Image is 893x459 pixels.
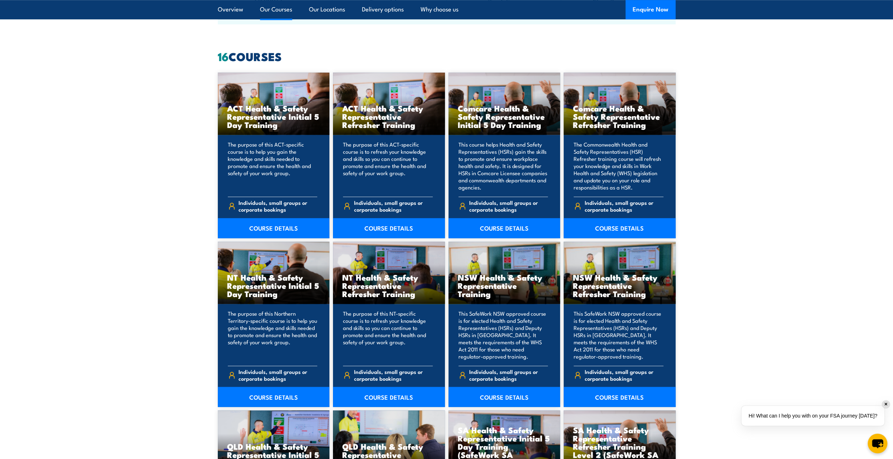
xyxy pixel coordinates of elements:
a: COURSE DETAILS [333,218,445,238]
span: Individuals, small groups or corporate bookings [354,199,433,213]
span: Individuals, small groups or corporate bookings [239,199,317,213]
div: Hi! What can I help you with on your FSA journey [DATE]? [741,406,884,426]
a: COURSE DETAILS [564,387,676,407]
a: COURSE DETAILS [448,387,560,407]
a: COURSE DETAILS [564,218,676,238]
button: chat-button [868,434,887,453]
p: This SafeWork NSW approved course is for elected Health and Safety Representatives (HSRs) and Dep... [458,310,548,360]
a: COURSE DETAILS [448,218,560,238]
span: Individuals, small groups or corporate bookings [469,368,548,382]
a: COURSE DETAILS [218,387,330,407]
strong: 16 [218,47,229,65]
span: Individuals, small groups or corporate bookings [585,368,663,382]
span: Individuals, small groups or corporate bookings [354,368,433,382]
p: This SafeWork NSW approved course is for elected Health and Safety Representatives (HSRs) and Dep... [574,310,663,360]
p: The purpose of this NT-specific course is to refresh your knowledge and skills so you can continu... [343,310,433,360]
p: The purpose of this ACT-specific course is to help you gain the knowledge and skills needed to pr... [228,141,318,191]
span: Individuals, small groups or corporate bookings [469,199,548,213]
a: COURSE DETAILS [218,218,330,238]
h3: NSW Health & Safety Representative Training [458,273,551,298]
h3: NT Health & Safety Representative Initial 5 Day Training [227,273,320,298]
h2: COURSES [218,51,676,61]
p: This course helps Health and Safety Representatives (HSRs) gain the skills to promote and ensure ... [458,141,548,191]
h3: Comcare Health & Safety Representative Initial 5 Day Training [458,104,551,129]
p: The purpose of this Northern Territory-specific course is to help you gain the knowledge and skil... [228,310,318,360]
h3: ACT Health & Safety Representative Initial 5 Day Training [227,104,320,129]
h3: NT Health & Safety Representative Refresher Training [342,273,436,298]
span: Individuals, small groups or corporate bookings [239,368,317,382]
p: The Commonwealth Health and Safety Representatives (HSR) Refresher training course will refresh y... [574,141,663,191]
h3: NSW Health & Safety Representative Refresher Training [573,273,666,298]
span: Individuals, small groups or corporate bookings [585,199,663,213]
h3: ACT Health & Safety Representative Refresher Training [342,104,436,129]
h3: Comcare Health & Safety Representative Refresher Training [573,104,666,129]
div: ✕ [882,400,890,408]
a: COURSE DETAILS [333,387,445,407]
p: The purpose of this ACT-specific course is to refresh your knowledge and skills so you can contin... [343,141,433,191]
